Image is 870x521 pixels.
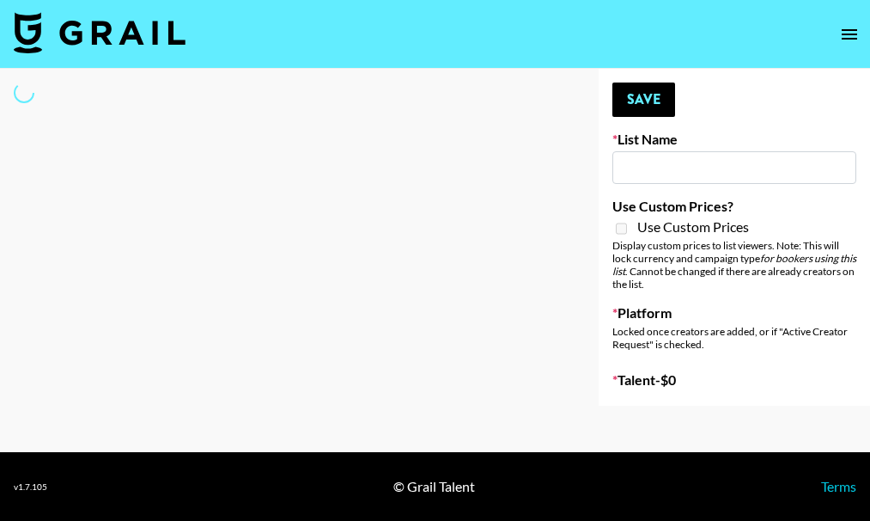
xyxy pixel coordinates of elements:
[612,325,856,351] div: Locked once creators are added, or if "Active Creator Request" is checked.
[612,252,856,278] em: for bookers using this list
[612,239,856,291] div: Display custom prices to list viewers. Note: This will lock currency and campaign type . Cannot b...
[612,83,675,117] button: Save
[612,131,856,148] label: List Name
[393,478,475,495] div: © Grail Talent
[612,304,856,322] label: Platform
[14,481,47,493] div: v 1.7.105
[637,218,749,236] span: Use Custom Prices
[14,12,186,53] img: Grail Talent
[612,198,856,215] label: Use Custom Prices?
[612,371,856,389] label: Talent - $ 0
[821,478,856,494] a: Terms
[832,17,867,52] button: open drawer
